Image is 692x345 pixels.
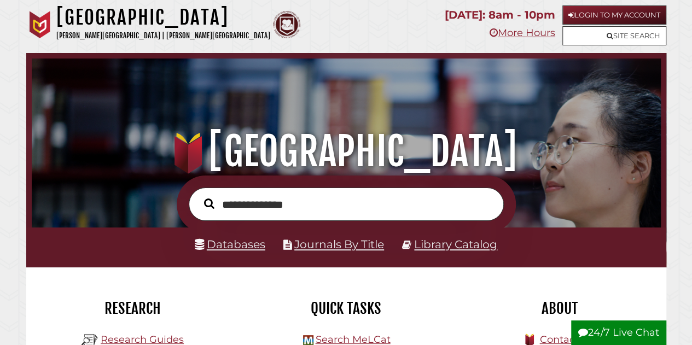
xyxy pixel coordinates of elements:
[199,196,220,212] button: Search
[562,26,666,45] a: Site Search
[461,299,658,318] h2: About
[445,5,555,25] p: [DATE]: 8am - 10pm
[414,237,497,251] a: Library Catalog
[42,127,650,176] h1: [GEOGRAPHIC_DATA]
[34,299,231,318] h2: Research
[248,299,445,318] h2: Quick Tasks
[26,11,54,38] img: Calvin University
[562,5,666,25] a: Login to My Account
[195,237,265,251] a: Databases
[204,198,214,209] i: Search
[294,237,384,251] a: Journals By Title
[273,11,300,38] img: Calvin Theological Seminary
[56,30,270,42] p: [PERSON_NAME][GEOGRAPHIC_DATA] | [PERSON_NAME][GEOGRAPHIC_DATA]
[56,5,270,30] h1: [GEOGRAPHIC_DATA]
[490,27,555,39] a: More Hours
